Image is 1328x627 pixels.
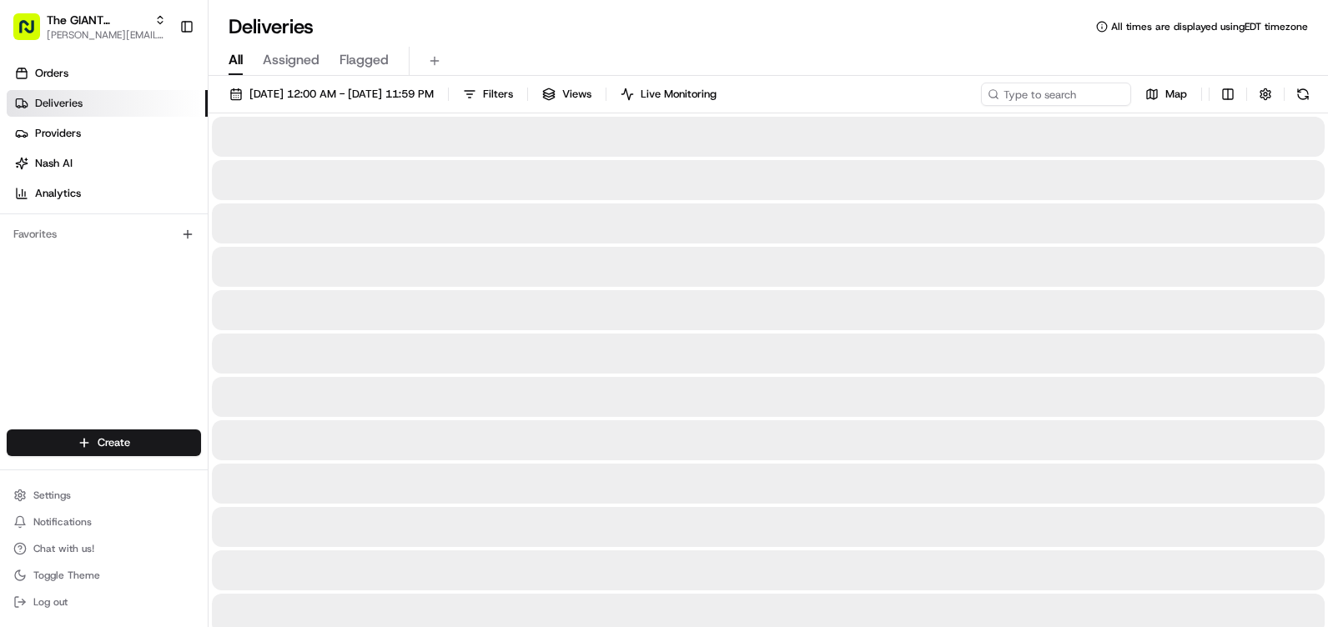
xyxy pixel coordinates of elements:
h1: Deliveries [229,13,314,40]
span: Settings [33,489,71,502]
button: Notifications [7,510,201,534]
button: Log out [7,590,201,614]
a: Orders [7,60,208,87]
span: Toggle Theme [33,569,100,582]
button: Live Monitoring [613,83,724,106]
span: Filters [483,87,513,102]
span: Providers [35,126,81,141]
button: Views [535,83,599,106]
span: Orders [35,66,68,81]
span: Assigned [263,50,319,70]
button: Chat with us! [7,537,201,560]
span: All [229,50,243,70]
span: Analytics [35,186,81,201]
span: Live Monitoring [641,87,717,102]
span: Create [98,435,130,450]
button: Toggle Theme [7,564,201,587]
button: Filters [455,83,521,106]
span: Notifications [33,515,92,529]
span: Log out [33,595,68,609]
span: [DATE] 12:00 AM - [DATE] 11:59 PM [249,87,434,102]
span: Map [1165,87,1187,102]
button: Create [7,429,201,456]
span: Chat with us! [33,542,94,555]
button: Settings [7,484,201,507]
button: The GIANT Company [47,12,148,28]
a: Analytics [7,180,208,207]
span: Flagged [340,50,389,70]
span: Deliveries [35,96,83,111]
a: Providers [7,120,208,147]
span: All times are displayed using EDT timezone [1111,20,1308,33]
a: Deliveries [7,90,208,117]
a: Nash AI [7,150,208,177]
input: Type to search [981,83,1131,106]
button: [DATE] 12:00 AM - [DATE] 11:59 PM [222,83,441,106]
div: Favorites [7,221,201,248]
button: Refresh [1291,83,1315,106]
button: Map [1138,83,1195,106]
button: [PERSON_NAME][EMAIL_ADDRESS][PERSON_NAME][DOMAIN_NAME] [47,28,166,42]
button: The GIANT Company[PERSON_NAME][EMAIL_ADDRESS][PERSON_NAME][DOMAIN_NAME] [7,7,173,47]
span: Views [562,87,591,102]
span: Nash AI [35,156,73,171]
